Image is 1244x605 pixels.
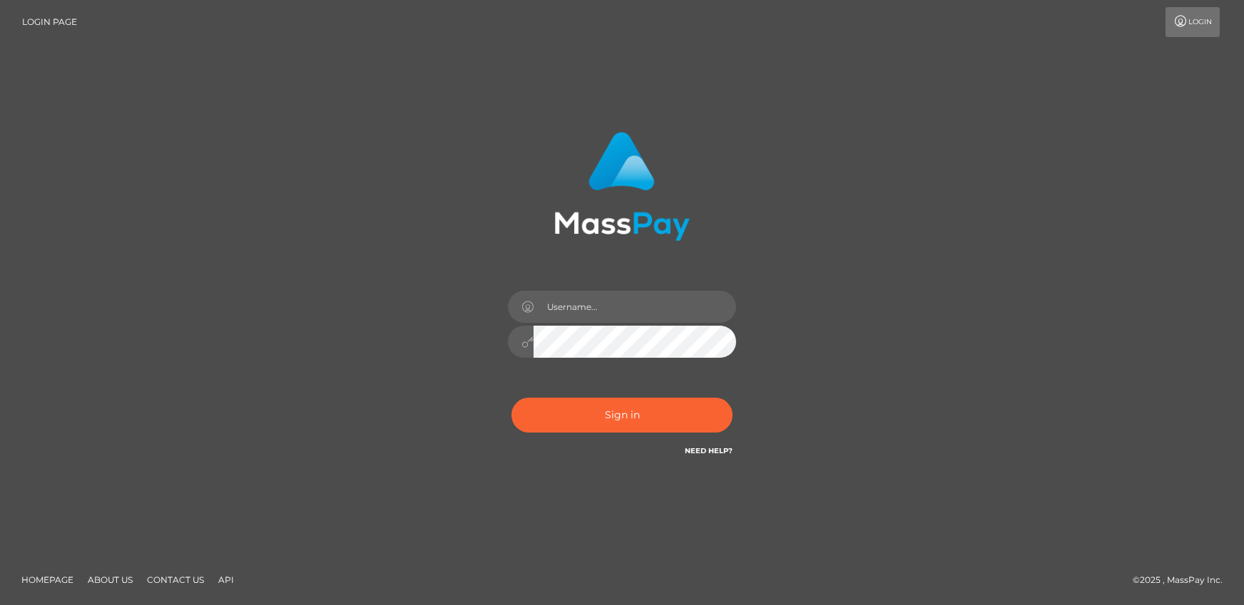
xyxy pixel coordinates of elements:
button: Sign in [511,398,733,433]
a: About Us [82,569,138,591]
a: Contact Us [141,569,210,591]
a: API [213,569,240,591]
input: Username... [534,291,736,323]
a: Login [1166,7,1220,37]
a: Need Help? [685,446,733,455]
div: © 2025 , MassPay Inc. [1133,572,1233,588]
a: Homepage [16,569,79,591]
img: MassPay Login [554,132,690,241]
a: Login Page [22,7,77,37]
